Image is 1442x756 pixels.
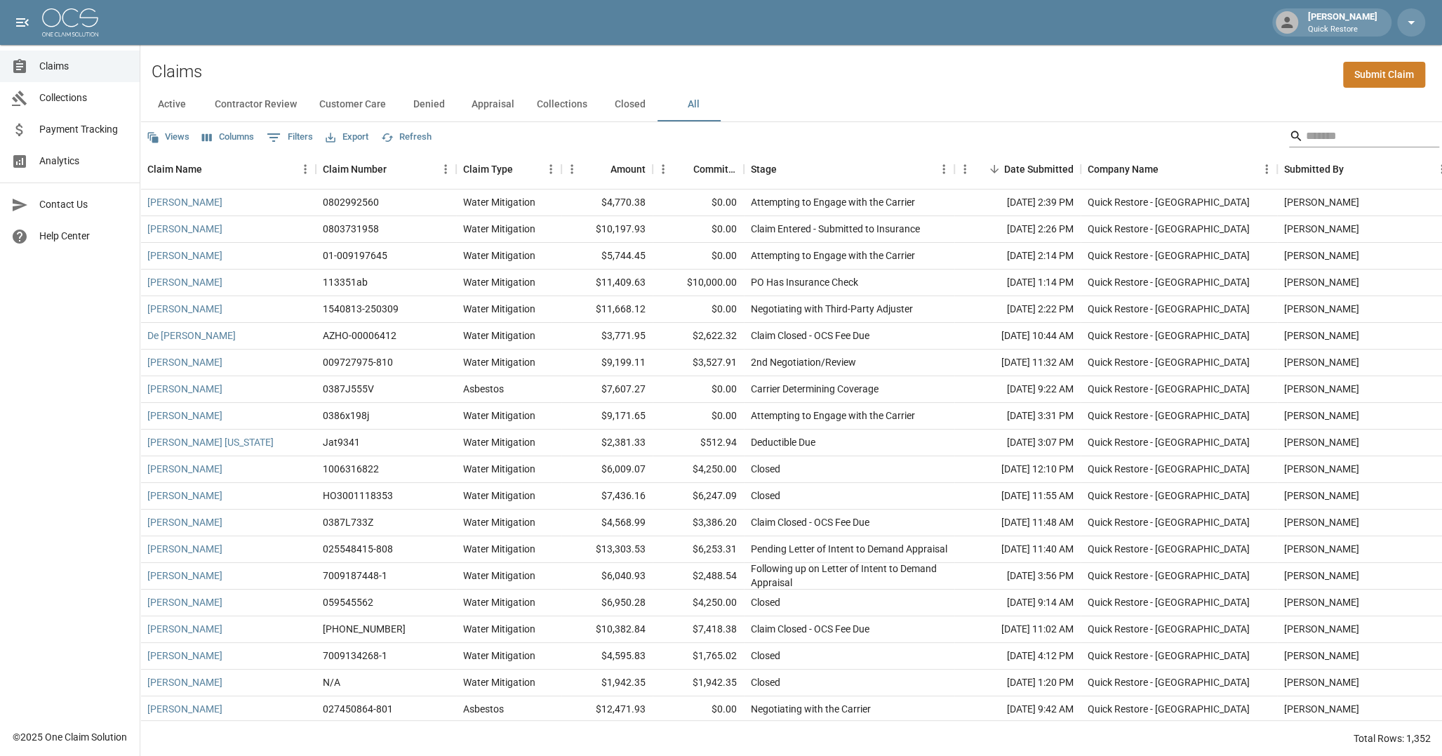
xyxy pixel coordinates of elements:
div: $0.00 [653,403,744,430]
div: $0.00 [653,376,744,403]
div: Water Mitigation [463,195,535,209]
div: Andrew Damitz [1284,489,1359,503]
a: [PERSON_NAME] [147,702,222,716]
div: Quick Restore - Tucson [1088,515,1250,529]
div: Andrew Damitz [1284,462,1359,476]
a: [PERSON_NAME] [147,382,222,396]
div: Stage [751,150,777,189]
span: Collections [39,91,128,105]
div: 7009134268-1 [323,649,387,663]
div: [DATE] 3:07 PM [954,430,1081,456]
div: Quick Restore - Tucson [1088,195,1250,209]
div: Quick Restore - Tucson [1088,275,1250,289]
div: Water Mitigation [463,462,535,476]
div: $512.94 [653,430,744,456]
button: Denied [397,88,460,121]
div: $0.00 [653,696,744,723]
div: Quick Restore - Tucson [1088,462,1250,476]
div: Andrew Damitz [1284,409,1359,423]
button: Sort [1159,159,1178,179]
div: Attempting to Engage with the Carrier [751,409,915,423]
div: Quick Restore - Tucson [1088,595,1250,609]
button: Customer Care [308,88,397,121]
span: Payment Tracking [39,122,128,137]
div: $4,595.83 [561,643,653,670]
div: Quick Restore - Tucson [1088,355,1250,369]
div: PO Has Insurance Check [751,275,858,289]
div: 0387J555V [323,382,374,396]
div: 1006316822 [323,462,379,476]
div: Claim Type [456,150,561,189]
div: [DATE] 1:20 PM [954,670,1081,696]
div: [PERSON_NAME] [1302,10,1383,35]
div: Quick Restore - Tucson [1088,649,1250,663]
div: $6,253.31 [653,536,744,563]
div: 113351ab [323,275,368,289]
div: Water Mitigation [463,675,535,689]
div: [DATE] 2:14 PM [954,243,1081,270]
div: Andrew Damitz [1284,542,1359,556]
div: Date Submitted [1004,150,1074,189]
div: Claim Entered - Submitted to Insurance [751,222,920,236]
div: Closed [751,462,780,476]
div: Quick Restore - Tucson [1088,329,1250,343]
div: 025548415-808 [323,542,393,556]
div: $10,382.84 [561,616,653,643]
div: $6,009.07 [561,456,653,483]
div: [DATE] 9:42 AM [954,696,1081,723]
div: Water Mitigation [463,649,535,663]
div: [DATE] 1:14 PM [954,270,1081,296]
div: Quick Restore - Tucson [1088,622,1250,636]
a: [PERSON_NAME] [US_STATE] [147,435,274,449]
a: [PERSON_NAME] [147,515,222,529]
div: Alec Melendez [1284,382,1359,396]
button: Sort [777,159,796,179]
div: 0386x198j [323,409,369,423]
div: $10,197.93 [561,216,653,243]
div: [DATE] 2:39 PM [954,190,1081,216]
div: [DATE] 11:55 AM [954,483,1081,510]
span: Claims [39,59,128,74]
div: Quick Restore - Tucson [1088,248,1250,263]
div: [DATE] 9:14 AM [954,590,1081,616]
button: Export [322,126,372,148]
button: Closed [599,88,662,121]
div: 01-009-044479 [323,622,406,636]
div: Carrier Determining Coverage [751,382,879,396]
div: Asbestos [463,702,504,716]
div: Alec Melendez [1284,195,1359,209]
a: [PERSON_NAME] [147,275,222,289]
div: Committed Amount [693,150,737,189]
div: Water Mitigation [463,275,535,289]
div: Claim Number [316,150,456,189]
div: Quick Restore - Tucson [1088,382,1250,396]
div: [DATE] 12:10 PM [954,456,1081,483]
div: 01-009197645 [323,248,387,263]
div: Negotiating with the Carrier [751,702,871,716]
div: Following up on Letter of Intent to Demand Appraisal [751,562,947,590]
div: [DATE] 10:44 AM [954,323,1081,350]
button: Menu [653,159,674,180]
div: Water Mitigation [463,489,535,503]
div: Company Name [1088,150,1159,189]
button: Collections [526,88,599,121]
div: dynamic tabs [140,88,1442,121]
button: Select columns [199,126,258,148]
button: Views [143,126,193,148]
div: [DATE] 2:22 PM [954,296,1081,323]
div: Total Rows: 1,352 [1354,731,1431,745]
div: Josh Kolodiej [1284,355,1359,369]
div: Andrew Damitz [1284,675,1359,689]
div: Water Mitigation [463,569,535,583]
a: [PERSON_NAME] [147,248,222,263]
div: 7009187448-1 [323,569,387,583]
div: 1540813-250309 [323,302,399,316]
div: Amount [561,150,653,189]
div: Water Mitigation [463,435,535,449]
div: $4,770.38 [561,190,653,216]
div: $4,568.99 [561,510,653,536]
div: Claim Name [140,150,316,189]
a: [PERSON_NAME] [147,595,222,609]
div: Asbestos [463,382,504,396]
a: [PERSON_NAME] [147,409,222,423]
